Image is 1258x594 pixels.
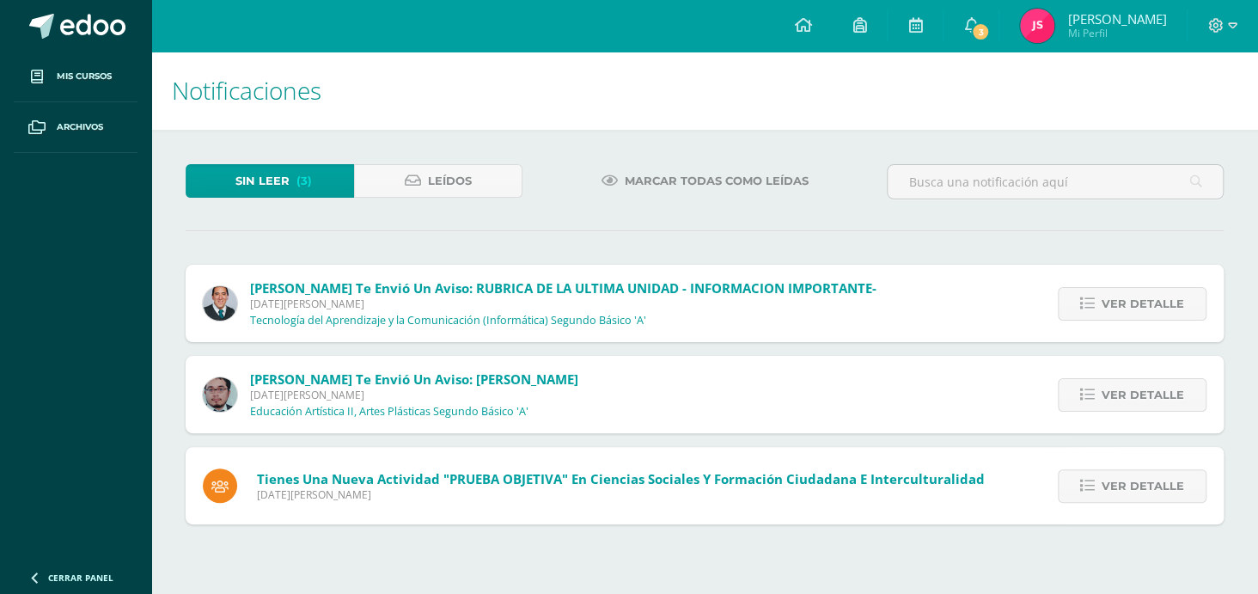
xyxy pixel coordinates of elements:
span: Leídos [428,165,472,197]
input: Busca una notificación aquí [888,165,1223,199]
span: Ver detalle [1102,379,1184,411]
span: [PERSON_NAME] [1067,10,1166,28]
span: Notificaciones [172,74,321,107]
span: Marcar todas como leídas [625,165,809,197]
img: 5fac68162d5e1b6fbd390a6ac50e103d.png [203,377,237,412]
span: Cerrar panel [48,572,113,584]
span: [DATE][PERSON_NAME] [250,297,876,311]
span: Archivos [57,120,103,134]
span: [DATE][PERSON_NAME] [257,487,985,502]
span: [PERSON_NAME] te envió un aviso: [PERSON_NAME] [250,370,578,388]
a: Archivos [14,102,137,153]
span: (3) [296,165,312,197]
span: Tienes una nueva actividad "PRUEBA OBJETIVA" En Ciencias Sociales y Formación Ciudadana e Intercu... [257,470,985,487]
span: Mis cursos [57,70,112,83]
a: Mis cursos [14,52,137,102]
p: Educación Artística II, Artes Plásticas Segundo Básico 'A' [250,405,528,419]
a: Leídos [354,164,522,198]
a: Sin leer(3) [186,164,354,198]
img: e4ff42d297489b38ffbcd4612f97148a.png [1020,9,1054,43]
span: [PERSON_NAME] te envió un aviso: RUBRICA DE LA ULTIMA UNIDAD - INFORMACION IMPORTANTE- [250,279,876,297]
p: Tecnología del Aprendizaje y la Comunicación (Informática) Segundo Básico 'A' [250,314,646,328]
a: Marcar todas como leídas [580,164,830,198]
span: Mi Perfil [1067,26,1166,40]
span: Ver detalle [1102,470,1184,502]
span: 3 [971,22,990,41]
span: Sin leer [235,165,290,197]
img: 2306758994b507d40baaa54be1d4aa7e.png [203,286,237,321]
span: [DATE][PERSON_NAME] [250,388,578,402]
span: Ver detalle [1102,288,1184,320]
